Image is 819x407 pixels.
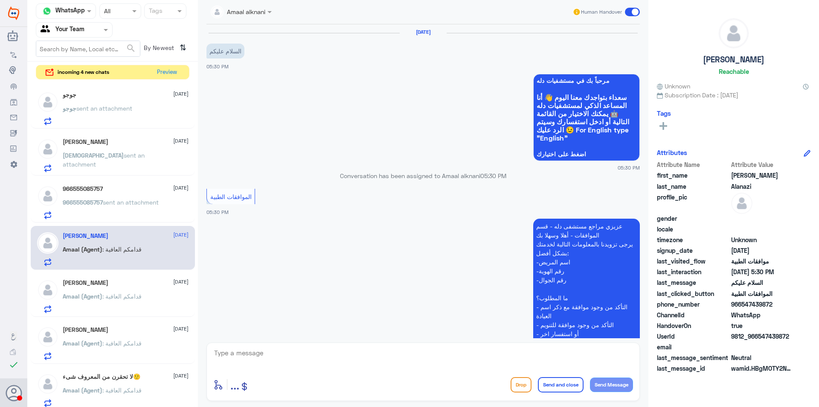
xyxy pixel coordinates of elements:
span: Subscription Date : [DATE] [657,91,810,100]
span: Human Handover [581,8,622,16]
span: last_name [657,182,729,191]
span: Amaal (Agent) [63,387,102,394]
span: last_message_sentiment [657,353,729,362]
h6: Attributes [657,149,687,156]
span: phone_number [657,300,729,309]
span: Unknown [657,82,690,91]
span: signup_date [657,246,729,255]
h5: لا تحقرن من المعروف شىء🙂 [63,373,140,381]
span: 2025-08-21T14:30:24.717Z [731,267,793,276]
span: Amaal (Agent) [63,246,102,253]
p: 21/8/2025, 5:30 PM [533,219,640,386]
span: 9812_966547439872 [731,332,793,341]
i: ⇅ [180,41,186,55]
span: : قدامكم العافية [102,340,142,347]
span: Attribute Value [731,160,793,169]
button: Avatar [6,385,22,401]
span: null [731,214,793,223]
span: incoming 4 new chats [58,68,109,76]
h6: Tags [657,109,671,117]
span: HandoverOn [657,321,729,330]
span: last_visited_flow [657,257,729,266]
span: search [126,43,136,53]
span: locale [657,225,729,234]
button: Send and close [538,377,584,392]
h5: Yousef Alanazi [63,232,108,240]
button: Drop [511,377,531,392]
img: defaultAdmin.png [37,326,58,348]
button: ... [230,375,239,394]
span: الموافقات الطبية [731,289,793,298]
span: 0 [731,353,793,362]
h5: Mohammed Babi [63,138,108,146]
span: [DATE] [173,372,189,380]
h5: ماجد الخنفري [63,279,108,287]
span: اضغط على اختيارك [537,151,636,158]
span: Alanazi [731,182,793,191]
span: last_message [657,278,729,287]
h5: Omar Bin Jahlan [63,326,108,334]
span: [DATE] [173,90,189,98]
h5: [PERSON_NAME] [703,55,764,64]
span: null [731,225,793,234]
img: whatsapp.png [41,5,53,18]
span: : قدامكم العافية [102,246,142,253]
button: Preview [153,65,180,79]
h5: 966555085757 [63,185,103,193]
span: Amaal (Agent) [63,293,102,300]
p: 21/8/2025, 5:30 PM [206,44,244,59]
span: last_message_id [657,364,729,373]
span: 966547439872 [731,300,793,309]
img: defaultAdmin.png [37,185,58,207]
h5: جوجو [63,91,76,99]
button: search [126,41,136,56]
h6: [DATE] [400,29,447,35]
img: yourTeam.svg [41,23,53,36]
span: gender [657,214,729,223]
span: 05:30 PM [206,209,229,215]
input: Search by Name, Local etc… [36,41,140,56]
span: 2 [731,310,793,319]
span: [DATE] [173,278,189,286]
img: defaultAdmin.png [37,232,58,254]
span: موافقات الطبية [731,257,793,266]
span: last_clicked_button [657,289,729,298]
span: sent an attachment [63,152,145,168]
span: null [731,343,793,351]
span: Yousef [731,171,793,180]
span: 05:30 PM [618,164,640,171]
div: Tags [148,6,163,17]
span: 2025-08-21T14:30:08.056Z [731,246,793,255]
img: defaultAdmin.png [37,138,58,160]
span: مرحباً بك في مستشفيات دله [537,77,636,84]
img: defaultAdmin.png [37,91,58,113]
span: true [731,321,793,330]
h6: Reachable [719,67,749,75]
span: : قدامكم العافية [102,387,142,394]
span: جوجو [63,105,76,112]
span: ChannelId [657,310,729,319]
span: [DATE] [173,184,189,192]
span: [DATE] [173,137,189,145]
span: سعداء بتواجدك معنا اليوم 👋 أنا المساعد الذكي لمستشفيات دله 🤖 يمكنك الاختيار من القائمة التالية أو... [537,93,636,142]
span: By Newest [140,41,176,58]
span: sent an attachment [103,199,159,206]
span: 05:30 PM [206,64,229,69]
span: last_interaction [657,267,729,276]
span: [DEMOGRAPHIC_DATA] [63,152,124,159]
i: check [9,360,19,370]
img: defaultAdmin.png [37,279,58,301]
span: wamid.HBgMOTY2NTQ3NDM5ODcyFQIAEhgUM0E1N0E5NUQzOTBBMThBNEU0OEYA [731,364,793,373]
span: UserId [657,332,729,341]
span: : قدامكم العافية [102,293,142,300]
span: 966555085757 [63,199,103,206]
img: defaultAdmin.png [731,193,752,214]
span: [DATE] [173,325,189,333]
img: Widebot Logo [8,6,19,20]
span: sent an attachment [76,105,132,112]
span: ... [230,377,239,392]
span: Unknown [731,235,793,244]
span: email [657,343,729,351]
span: الموافقات الطبية [210,193,252,200]
img: defaultAdmin.png [719,19,748,48]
